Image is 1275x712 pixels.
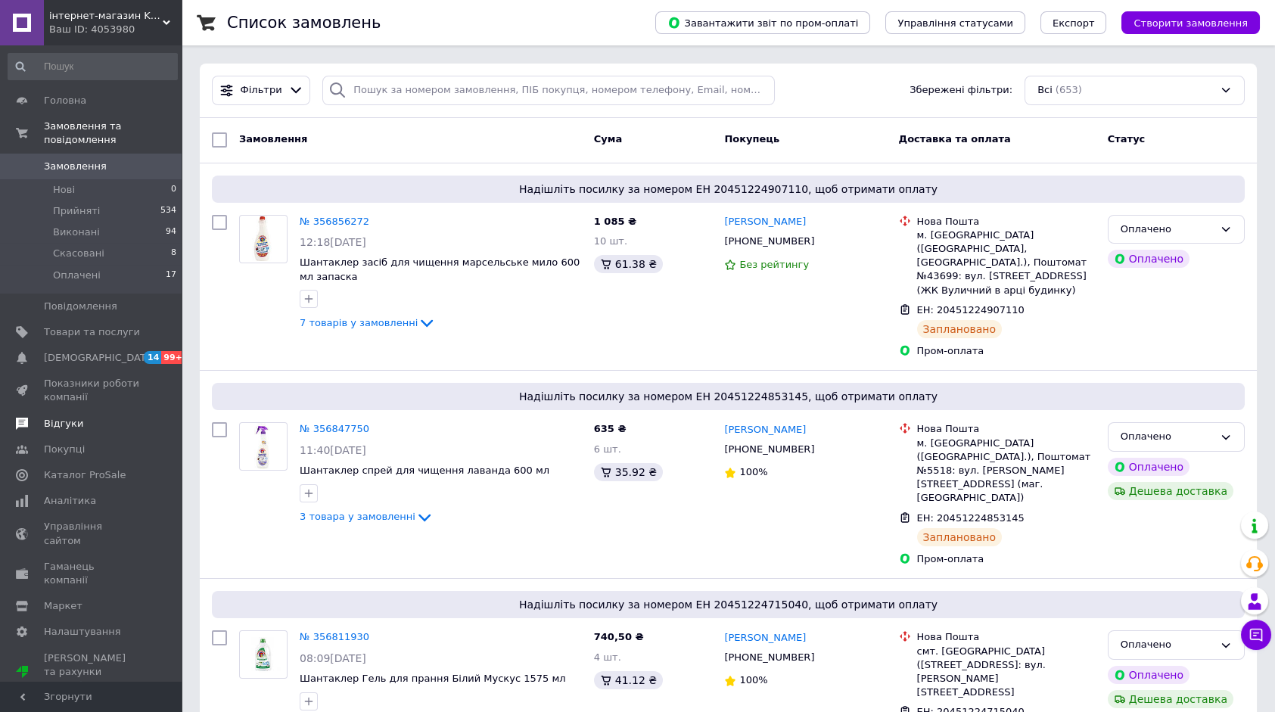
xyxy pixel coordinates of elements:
[885,11,1025,34] button: Управління статусами
[322,76,775,105] input: Пошук за номером замовлення, ПІБ покупця, номером телефону, Email, номером накладної
[1121,11,1260,34] button: Створити замовлення
[917,645,1096,700] div: смт. [GEOGRAPHIC_DATA] ([STREET_ADDRESS]: вул. [PERSON_NAME][STREET_ADDRESS]
[44,160,107,173] span: Замовлення
[739,674,767,686] span: 100%
[300,236,366,248] span: 12:18[DATE]
[594,133,622,145] span: Cума
[1040,11,1107,34] button: Експорт
[917,304,1025,316] span: ЕН: 20451224907110
[53,247,104,260] span: Скасовані
[594,255,663,273] div: 61.38 ₴
[166,225,176,239] span: 94
[724,215,806,229] a: [PERSON_NAME]
[1108,458,1189,476] div: Оплачено
[739,466,767,477] span: 100%
[739,259,809,270] span: Без рейтингу
[594,651,621,663] span: 4 шт.
[300,652,366,664] span: 08:09[DATE]
[239,422,288,471] a: Фото товару
[44,651,140,693] span: [PERSON_NAME] та рахунки
[166,269,176,282] span: 17
[44,417,83,431] span: Відгуки
[1121,637,1214,653] div: Оплачено
[44,443,85,456] span: Покупці
[721,648,817,667] div: [PHONE_NUMBER]
[1134,17,1248,29] span: Створити замовлення
[1053,17,1095,29] span: Експорт
[44,679,140,692] div: Prom мікс 1 000
[161,351,186,364] span: 99+
[899,133,1011,145] span: Доставка та оплата
[917,630,1096,644] div: Нова Пошта
[300,465,549,476] span: Шантаклер спрей для чищення лаванда 600 мл
[300,673,565,684] a: Шантаклер Гель для прання Білий Мускус 1575 мл
[300,631,369,642] a: № 356811930
[44,599,82,613] span: Маркет
[300,317,418,328] span: 7 товарів у замовленні
[724,133,779,145] span: Покупець
[594,216,636,227] span: 1 085 ₴
[667,16,858,30] span: Завантажити звіт по пром-оплаті
[1108,250,1189,268] div: Оплачено
[227,14,381,32] h1: Список замовлень
[1121,222,1214,238] div: Оплачено
[1108,482,1233,500] div: Дешева доставка
[44,520,140,547] span: Управління сайтом
[917,437,1096,505] div: м. [GEOGRAPHIC_DATA] ([GEOGRAPHIC_DATA].), Поштомат №5518: вул. [PERSON_NAME][STREET_ADDRESS] (ма...
[49,9,163,23] span: інтернет-магазин KLIK
[917,344,1096,358] div: Пром-оплата
[594,235,627,247] span: 10 шт.
[49,23,182,36] div: Ваш ID: 4053980
[300,317,436,328] a: 7 товарів у замовленні
[1056,84,1082,95] span: (653)
[171,183,176,197] span: 0
[1037,83,1053,98] span: Всі
[724,631,806,645] a: [PERSON_NAME]
[160,204,176,218] span: 534
[241,83,282,98] span: Фільтри
[1108,666,1189,684] div: Оплачено
[910,83,1012,98] span: Збережені фільтри:
[53,269,101,282] span: Оплачені
[917,320,1003,338] div: Заплановано
[247,423,281,470] img: Фото товару
[917,229,1096,297] div: м. [GEOGRAPHIC_DATA] ([GEOGRAPHIC_DATA], [GEOGRAPHIC_DATA].), Поштомат №43699: вул. [STREET_ADDRE...
[44,94,86,107] span: Головна
[594,631,644,642] span: 740,50 ₴
[44,325,140,339] span: Товари та послуги
[917,552,1096,566] div: Пром-оплата
[44,120,182,147] span: Замовлення та повідомлення
[44,468,126,482] span: Каталог ProSale
[239,133,307,145] span: Замовлення
[300,216,369,227] a: № 356856272
[1106,17,1260,28] a: Створити замовлення
[218,182,1239,197] span: Надішліть посилку за номером ЕН 20451224907110, щоб отримати оплату
[724,423,806,437] a: [PERSON_NAME]
[300,511,434,522] a: 3 товара у замовленні
[44,300,117,313] span: Повідомлення
[721,232,817,251] div: [PHONE_NUMBER]
[239,215,288,263] a: Фото товару
[300,511,415,523] span: 3 товара у замовленні
[44,494,96,508] span: Аналітика
[300,257,580,282] a: Шантаклер засіб для чищення марсельське мило 600 мл запаска
[1108,690,1233,708] div: Дешева доставка
[594,463,663,481] div: 35.92 ₴
[897,17,1013,29] span: Управління статусами
[171,247,176,260] span: 8
[1108,133,1146,145] span: Статус
[721,440,817,459] div: [PHONE_NUMBER]
[44,625,121,639] span: Налаштування
[239,630,288,679] a: Фото товару
[594,671,663,689] div: 41.12 ₴
[218,597,1239,612] span: Надішліть посилку за номером ЕН 20451224715040, щоб отримати оплату
[917,422,1096,436] div: Нова Пошта
[53,225,100,239] span: Виконані
[218,389,1239,404] span: Надішліть посилку за номером ЕН 20451224853145, щоб отримати оплату
[44,560,140,587] span: Гаманець компанії
[144,351,161,364] span: 14
[1241,620,1271,650] button: Чат з покупцем
[8,53,178,80] input: Пошук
